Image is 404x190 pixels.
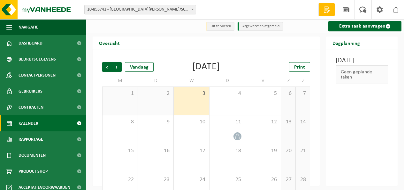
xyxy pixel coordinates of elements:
span: 20 [284,147,292,154]
span: Documenten [19,147,46,163]
td: Z [281,75,296,87]
td: M [102,75,138,87]
span: 8 [106,119,134,126]
span: 22 [106,176,134,183]
span: Volgende [112,62,122,72]
span: Dashboard [19,35,42,51]
h3: [DATE] [336,56,388,65]
li: Uit te voeren [206,22,234,31]
td: V [245,75,281,87]
span: 10 [177,119,206,126]
span: 11 [213,119,242,126]
span: 25 [213,176,242,183]
span: Kalender [19,115,38,131]
h2: Overzicht [93,37,126,49]
span: 1 [106,90,134,97]
span: 2 [141,90,170,97]
span: 15 [106,147,134,154]
span: Rapportage [19,131,43,147]
span: Product Shop [19,163,48,179]
span: 9 [141,119,170,126]
td: W [174,75,210,87]
h2: Dagplanning [326,37,366,49]
span: 21 [299,147,307,154]
td: D [210,75,245,87]
span: 28 [299,176,307,183]
span: 3 [177,90,206,97]
span: 26 [248,176,278,183]
li: Afgewerkt en afgemeld [238,22,283,31]
span: 24 [177,176,206,183]
span: 19 [248,147,278,154]
span: 10-855741 - VBS ST.MARIA OUDENHOVE/SCHOLENGROEP ST.FRANCISCUS - ZOTTEGEM [85,5,196,14]
span: 27 [284,176,292,183]
div: Vandaag [125,62,154,72]
span: 18 [213,147,242,154]
span: Gebruikers [19,83,42,99]
span: 7 [299,90,307,97]
span: Print [294,65,305,70]
span: 6 [284,90,292,97]
span: 10-855741 - VBS ST.MARIA OUDENHOVE/SCHOLENGROEP ST.FRANCISCUS - ZOTTEGEM [84,5,196,14]
span: Contracten [19,99,43,115]
span: 14 [299,119,307,126]
span: Navigatie [19,19,38,35]
span: Contactpersonen [19,67,56,83]
span: 5 [248,90,278,97]
td: D [138,75,174,87]
a: Print [289,62,310,72]
div: [DATE] [192,62,220,72]
span: 13 [284,119,292,126]
a: Extra taak aanvragen [328,21,401,31]
div: Geen geplande taken [336,65,388,84]
span: 4 [213,90,242,97]
span: 16 [141,147,170,154]
span: 12 [248,119,278,126]
span: Bedrijfsgegevens [19,51,56,67]
span: 23 [141,176,170,183]
span: Vorige [102,62,112,72]
span: 17 [177,147,206,154]
td: Z [296,75,310,87]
